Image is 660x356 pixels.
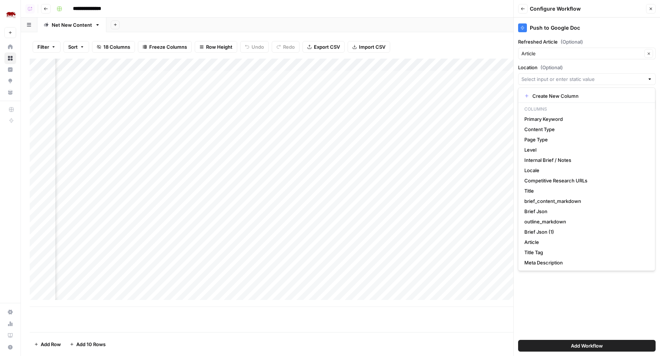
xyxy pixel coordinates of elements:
span: Content Type [524,126,646,133]
button: Add Workflow [518,340,656,352]
a: Browse [4,52,16,64]
button: Help + Support [4,341,16,353]
a: Insights [4,64,16,75]
button: Sort [63,41,89,53]
span: Import CSV [359,43,385,51]
span: Brief Json [524,208,646,215]
a: Opportunities [4,75,16,87]
button: Workspace: Rhino Africa [4,6,16,24]
button: Undo [240,41,269,53]
span: Add Row [41,341,61,348]
span: Sort [68,43,78,51]
input: Select input or enter static value [521,75,644,83]
span: Title Tag [524,249,646,256]
span: Article [524,238,646,246]
p: Columns [521,104,652,114]
span: Primary Keyword [524,115,646,123]
button: Row Height [195,41,237,53]
span: Add 10 Rows [76,341,106,348]
a: Home [4,41,16,53]
span: 18 Columns [103,43,130,51]
button: Import CSV [348,41,390,53]
button: 18 Columns [92,41,135,53]
a: Your Data [4,86,16,98]
span: Undo [252,43,264,51]
span: Locale [524,167,646,174]
a: Learning Hub [4,330,16,341]
input: Article [521,50,642,57]
button: Export CSV [302,41,345,53]
button: Freeze Columns [138,41,192,53]
span: Create New Column [532,92,646,100]
span: Level [524,146,646,153]
span: brief_content_markdown [524,197,646,205]
span: outline_markdown [524,218,646,225]
button: Filter [33,41,60,53]
div: Net New Content [52,21,92,29]
span: Internal Brief / Notes [524,156,646,164]
span: Redo [283,43,295,51]
span: Meta Description [524,259,646,266]
span: (Optional) [540,64,563,71]
span: Brief Json (1) [524,228,646,236]
span: Export CSV [314,43,340,51]
span: Add Workflow [571,342,603,349]
span: Freeze Columns [149,43,187,51]
span: Title [524,187,646,194]
button: Add Row [30,338,65,350]
img: Rhino Africa Logo [4,8,18,22]
span: (Optional) [561,38,583,45]
label: Refreshed Article [518,38,656,45]
a: Usage [4,318,16,330]
button: Add 10 Rows [65,338,110,350]
label: Location [518,64,656,71]
a: Settings [4,306,16,318]
div: Push to Google Doc [518,23,656,32]
span: Row Height [206,43,232,51]
span: Page Type [524,136,646,143]
a: Net New Content [37,18,106,32]
span: Competitive Research URLs [524,177,646,184]
span: Filter [37,43,49,51]
button: Redo [272,41,300,53]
